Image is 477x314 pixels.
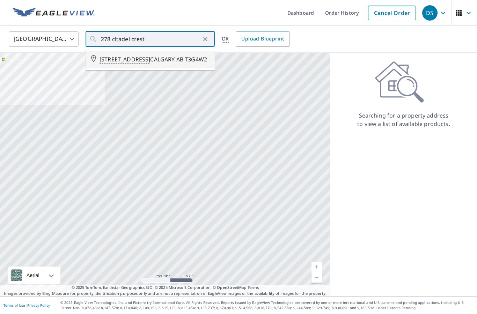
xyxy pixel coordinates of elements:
p: | [3,303,50,307]
div: [GEOGRAPHIC_DATA] [9,29,79,49]
a: Privacy Policy [27,303,50,308]
span: Upload Blueprint [241,35,284,43]
div: Aerial [24,267,42,284]
span: CALGARY AB T3G4W2 [100,55,209,63]
p: Searching for a property address to view a list of available products. [357,111,450,128]
a: Current Level 5, Zoom Out [311,272,322,283]
div: Aerial [8,267,60,284]
span: © 2025 TomTom, Earthstar Geographics SIO, © 2025 Microsoft Corporation, © [72,285,259,291]
img: EV Logo [13,8,95,18]
a: Current Level 5, Zoom In [311,262,322,272]
a: Upload Blueprint [236,31,289,47]
a: Terms of Use [3,303,25,308]
button: Clear [200,34,210,44]
div: DS [422,5,438,21]
input: Search by address or latitude-longitude [101,29,200,49]
p: © 2025 Eagle View Technologies, Inc. and Pictometry International Corp. All Rights Reserved. Repo... [60,300,474,311]
a: OpenStreetMap [217,285,246,290]
a: Cancel Order [368,6,416,20]
a: Terms [248,285,259,290]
